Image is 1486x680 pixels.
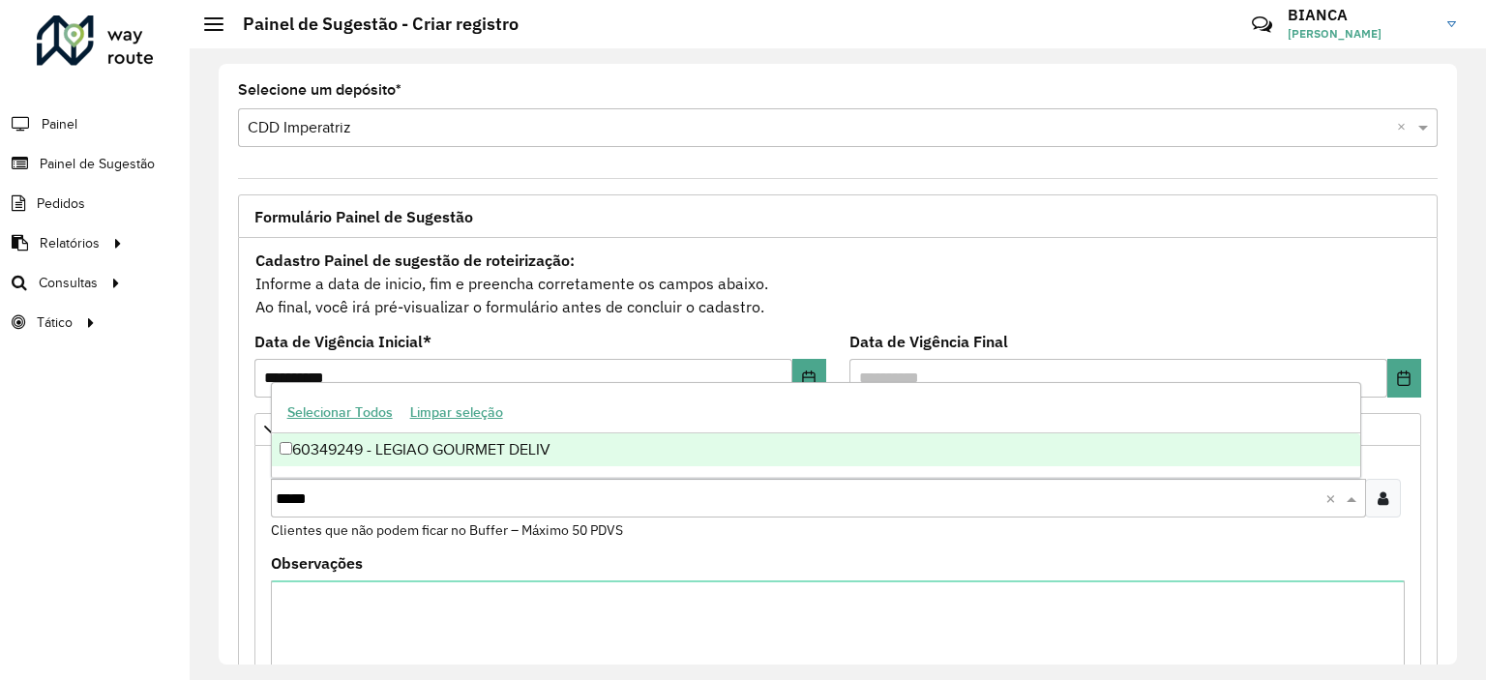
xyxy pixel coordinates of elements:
strong: Cadastro Painel de sugestão de roteirização: [255,251,575,270]
button: Limpar seleção [401,398,512,428]
span: Consultas [39,273,98,293]
label: Selecione um depósito [238,78,401,102]
span: Relatórios [40,233,100,253]
span: Clear all [1397,116,1413,139]
h3: BIANCA [1288,6,1433,24]
span: [PERSON_NAME] [1288,25,1433,43]
h2: Painel de Sugestão - Criar registro [223,14,519,35]
label: Data de Vigência Final [849,330,1008,353]
span: Clear all [1325,487,1342,510]
div: Informe a data de inicio, fim e preencha corretamente os campos abaixo. Ao final, você irá pré-vi... [254,248,1421,319]
span: Pedidos [37,193,85,214]
button: Choose Date [1387,359,1421,398]
span: Tático [37,312,73,333]
ng-dropdown-panel: Options list [271,382,1361,478]
a: Contato Rápido [1241,4,1283,45]
small: Clientes que não podem ficar no Buffer – Máximo 50 PDVS [271,521,623,539]
button: Selecionar Todos [279,398,401,428]
span: Formulário Painel de Sugestão [254,209,473,224]
label: Data de Vigência Inicial [254,330,431,353]
div: 60349249 - LEGIAO GOURMET DELIV [272,433,1360,466]
a: Priorizar Cliente - Não podem ficar no buffer [254,413,1421,446]
button: Choose Date [792,359,826,398]
label: Observações [271,551,363,575]
span: Painel [42,114,77,134]
span: Painel de Sugestão [40,154,155,174]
